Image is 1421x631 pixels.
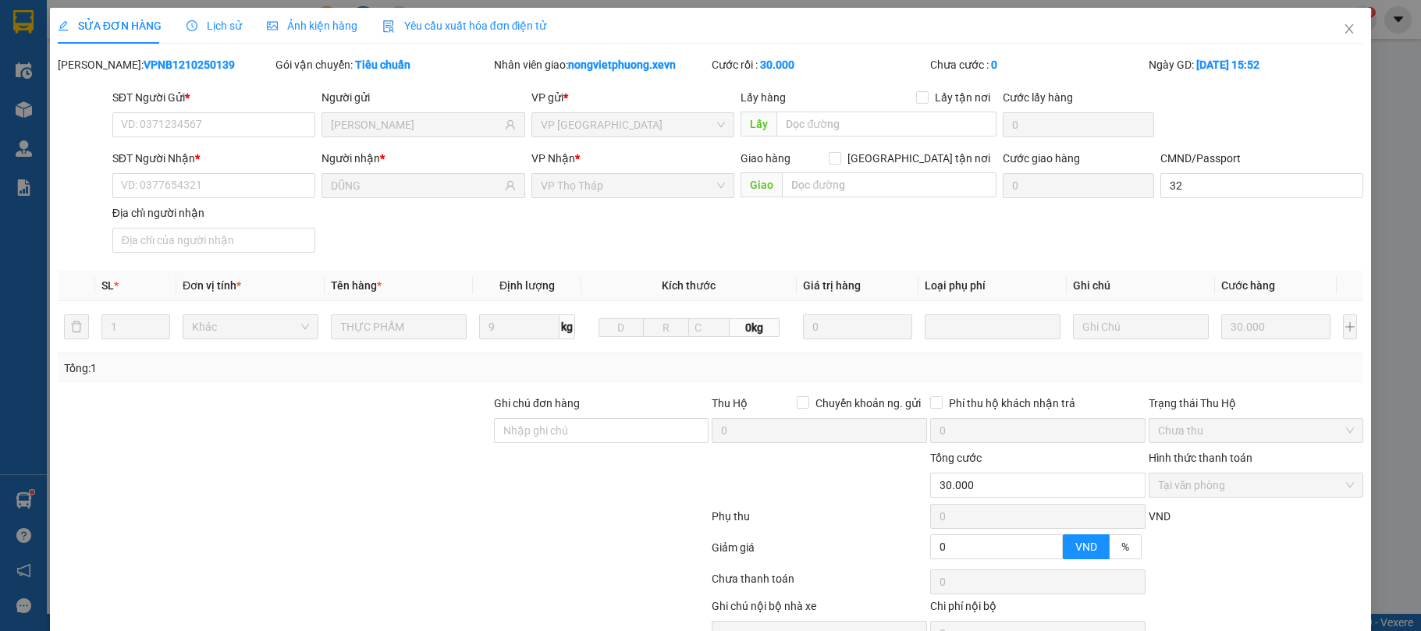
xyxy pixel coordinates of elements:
span: Tại văn phòng [1158,473,1355,497]
b: nongvietphuong.xevn [568,58,676,71]
input: VD: Bàn, Ghế [331,314,467,339]
span: picture [267,20,278,31]
span: VND [1075,541,1097,553]
input: Tên người gửi [331,116,502,133]
span: Chưa thu [1158,419,1355,442]
input: Cước lấy hàng [1003,112,1153,137]
span: SL [101,279,114,292]
input: Dọc đường [782,172,996,197]
div: Ngày GD: [1149,56,1364,73]
div: Giảm giá [710,539,929,566]
label: Ghi chú đơn hàng [494,397,580,409]
span: user [505,119,516,130]
span: Yêu cầu xuất hóa đơn điện tử [382,19,547,32]
span: [GEOGRAPHIC_DATA] tận nơi [841,150,996,167]
input: Cước giao hàng [1003,173,1153,198]
span: Đơn vị tính [183,279,241,292]
span: close [1343,23,1355,35]
button: plus [1343,314,1358,339]
div: Gói vận chuyển: [275,56,491,73]
label: Cước giao hàng [1003,152,1080,165]
span: Lấy tận nơi [929,89,996,106]
b: 30.000 [760,58,794,71]
span: Thu Hộ [712,397,748,409]
div: Chi phí nội bộ [930,597,1146,621]
input: Ghi Chú [1073,314,1209,339]
span: VP Thọ Tháp [541,174,726,197]
label: Hình thức thanh toán [1149,452,1252,464]
div: Cước rồi : [712,56,927,73]
span: edit [58,20,69,31]
input: 0 [803,314,912,339]
div: CMND/Passport [1160,150,1364,167]
div: Nhân viên giao: [494,56,709,73]
input: R [643,318,689,337]
div: Chưa cước : [930,56,1146,73]
span: Phí thu hộ khách nhận trả [943,395,1082,412]
span: VP Nhận [531,152,575,165]
input: Địa chỉ của người nhận [112,228,316,253]
span: Cước hàng [1221,279,1275,292]
input: Tên người nhận [331,177,502,194]
button: Close [1327,8,1371,51]
b: 0 [991,58,997,71]
span: Kích thước [662,279,716,292]
img: icon [382,20,395,33]
b: [DATE] 15:52 [1196,58,1259,71]
div: Trạng thái Thu Hộ [1149,395,1364,412]
span: Khác [192,315,309,339]
span: Tổng cước [930,452,982,464]
span: VP Ninh Bình [541,113,726,136]
span: Giao hàng [741,152,790,165]
input: D [599,318,645,337]
div: Người nhận [322,150,525,167]
div: Ghi chú nội bộ nhà xe [712,597,927,621]
div: Chưa thanh toán [710,570,929,597]
span: Lấy [741,112,776,136]
div: Phụ thu [710,508,929,535]
div: SĐT Người Nhận [112,150,316,167]
span: user [505,180,516,191]
input: Ghi chú đơn hàng [494,418,709,443]
span: Lịch sử [187,19,242,32]
b: VPNB1210250139 [144,58,235,71]
span: % [1121,541,1129,553]
button: delete [64,314,89,339]
span: Tên hàng [331,279,382,292]
div: Người gửi [322,89,525,106]
th: Ghi chú [1067,271,1215,301]
div: [PERSON_NAME]: [58,56,273,73]
div: Tổng: 1 [64,360,549,377]
th: Loại phụ phí [918,271,1067,301]
span: Giá trị hàng [803,279,861,292]
b: Tiêu chuẩn [355,58,410,71]
label: Cước lấy hàng [1003,91,1073,104]
span: Lấy hàng [741,91,786,104]
span: Chuyển khoản ng. gửi [809,395,927,412]
input: Dọc đường [776,112,996,136]
span: Giao [741,172,782,197]
input: 0 [1221,314,1330,339]
span: kg [560,314,575,339]
span: Định lượng [499,279,555,292]
div: VP gửi [531,89,735,106]
div: SĐT Người Gửi [112,89,316,106]
span: clock-circle [187,20,197,31]
span: Ảnh kiện hàng [267,19,357,32]
span: VND [1149,510,1171,523]
input: C [688,318,730,337]
div: Địa chỉ người nhận [112,204,316,222]
span: 0kg [730,318,780,337]
span: SỬA ĐƠN HÀNG [58,19,162,32]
